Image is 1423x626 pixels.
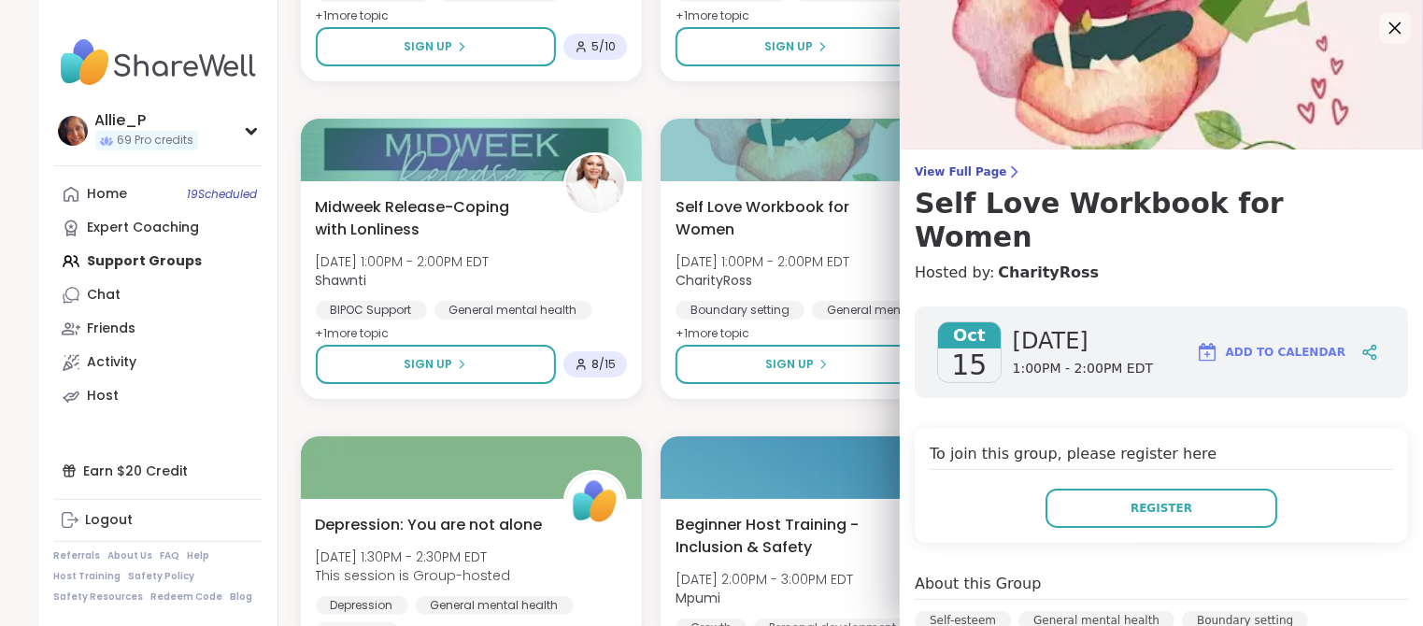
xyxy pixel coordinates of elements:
span: 5 / 10 [591,39,616,54]
div: Home [88,185,128,204]
img: ShareWell Logomark [1196,341,1218,363]
div: Chat [88,286,121,305]
span: Sign Up [764,38,813,55]
a: Activity [54,346,263,379]
h4: Hosted by: [915,262,1408,284]
div: General mental health [434,301,592,320]
span: View Full Page [915,164,1408,179]
span: [DATE] [1013,326,1154,356]
b: Shawnti [316,271,367,290]
span: Midweek Release-Coping with Lonliness [316,196,543,241]
button: Sign Up [316,345,556,384]
button: Add to Calendar [1188,330,1354,375]
button: Register [1046,489,1277,528]
div: General mental health [812,301,970,320]
a: FAQ [161,549,180,562]
div: General mental health [416,596,574,615]
a: Blog [231,590,253,604]
a: View Full PageSelf Love Workbook for Women [915,164,1408,254]
span: Add to Calendar [1226,344,1345,361]
span: Oct [938,322,1001,349]
a: Host Training [54,570,121,583]
a: CharityRoss [998,262,1099,284]
a: Safety Policy [129,570,195,583]
span: Sign Up [765,356,814,373]
span: Depression: You are not alone [316,514,543,536]
a: Friends [54,312,263,346]
button: Sign Up [676,27,917,66]
h3: Self Love Workbook for Women [915,187,1408,254]
a: Referrals [54,549,101,562]
span: This session is Group-hosted [316,566,511,585]
div: Host [88,387,120,405]
span: Sign Up [404,356,452,373]
span: Self Love Workbook for Women [676,196,903,241]
b: Mpumi [676,589,720,607]
a: Help [188,549,210,562]
div: Activity [88,353,137,372]
button: Sign Up [316,27,556,66]
a: Logout [54,504,263,537]
a: Safety Resources [54,590,144,604]
a: Host [54,379,263,413]
a: Home19Scheduled [54,178,263,211]
span: 69 Pro credits [118,133,194,149]
div: Logout [86,511,134,530]
div: Boundary setting [676,301,804,320]
span: 1:00PM - 2:00PM EDT [1013,360,1154,378]
h4: About this Group [915,573,1041,595]
span: [DATE] 1:00PM - 2:00PM EDT [676,252,849,271]
div: BIPOC Support [316,301,427,320]
span: 8 / 15 [591,357,616,372]
h4: To join this group, please register here [930,443,1393,470]
img: ShareWell Nav Logo [54,30,263,95]
a: Redeem Code [151,590,223,604]
span: Beginner Host Training - Inclusion & Safety [676,514,903,559]
a: Chat [54,278,263,312]
span: Register [1131,500,1192,517]
span: Sign Up [404,38,452,55]
span: 15 [951,349,987,382]
span: [DATE] 1:30PM - 2:30PM EDT [316,548,511,566]
span: [DATE] 2:00PM - 3:00PM EDT [676,570,853,589]
img: ShareWell [566,473,624,531]
img: Shawnti [566,155,624,213]
span: [DATE] 1:00PM - 2:00PM EDT [316,252,490,271]
div: Allie_P [95,110,198,131]
div: Expert Coaching [88,219,200,237]
button: Sign Up [676,345,919,384]
div: Earn $20 Credit [54,454,263,488]
img: Allie_P [58,116,88,146]
div: Depression [316,596,408,615]
a: About Us [108,549,153,562]
b: CharityRoss [676,271,752,290]
span: 19 Scheduled [188,187,258,202]
div: Friends [88,320,136,338]
a: Expert Coaching [54,211,263,245]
